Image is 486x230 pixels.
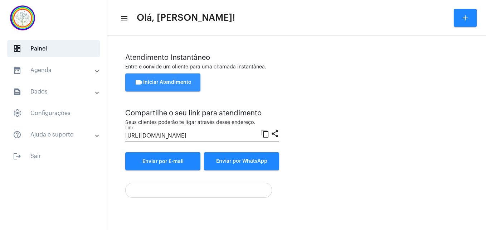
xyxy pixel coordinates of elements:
[271,129,279,138] mat-icon: share
[137,12,235,24] span: Olá, [PERSON_NAME]!
[13,87,96,96] mat-panel-title: Dados
[6,4,39,32] img: c337f8d0-2252-6d55-8527-ab50248c0d14.png
[13,66,96,75] mat-panel-title: Agenda
[7,148,100,165] span: Sair
[4,62,107,79] mat-expansion-panel-header: sidenav iconAgenda
[125,73,200,91] button: Iniciar Atendimento
[13,109,21,118] span: sidenav icon
[125,54,468,62] div: Atendimento Instantâneo
[125,152,200,170] a: Enviar por E-mail
[7,40,100,57] span: Painel
[261,129,269,138] mat-icon: content_copy
[125,64,468,70] div: Entre e convide um cliente para uma chamada instantânea.
[204,152,279,170] button: Enviar por WhatsApp
[135,80,191,85] span: Iniciar Atendimento
[142,159,184,164] span: Enviar por E-mail
[13,87,21,96] mat-icon: sidenav icon
[13,130,96,139] mat-panel-title: Ajuda e suporte
[7,105,100,122] span: Configurações
[120,14,127,23] mat-icon: sidenav icon
[125,109,279,117] div: Compartilhe o seu link para atendimento
[13,152,21,160] mat-icon: sidenav icon
[135,78,143,87] mat-icon: videocam
[216,159,267,164] span: Enviar por WhatsApp
[13,66,21,75] mat-icon: sidenav icon
[461,14,470,22] mat-icon: add
[13,130,21,139] mat-icon: sidenav icon
[4,126,107,143] mat-expansion-panel-header: sidenav iconAjuda e suporte
[4,83,107,100] mat-expansion-panel-header: sidenav iconDados
[13,44,21,53] span: sidenav icon
[125,120,279,125] div: Seus clientes poderão te ligar através desse endereço.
